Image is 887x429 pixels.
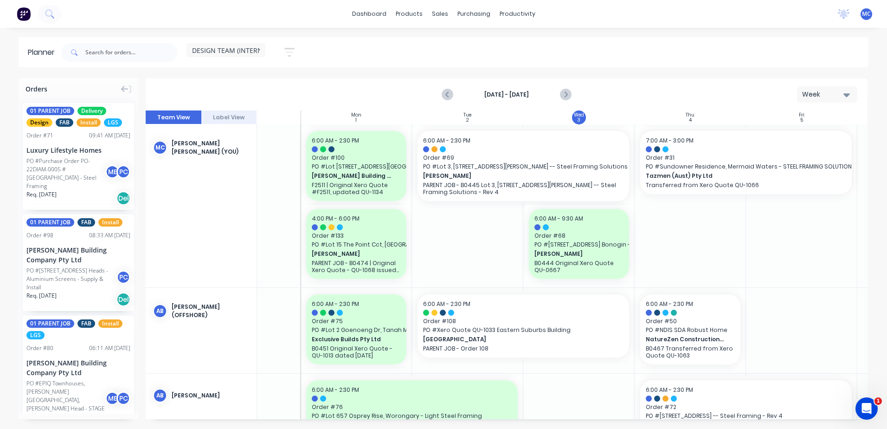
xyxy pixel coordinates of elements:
[26,266,119,292] div: PO #[STREET_ADDRESS] Heads - Aluminium Screens - Supply & Install
[423,172,604,180] span: [PERSON_NAME]
[312,154,401,162] span: Order # 100
[646,317,735,325] span: Order # 50
[646,386,693,394] span: 6:00 AM - 2:30 PM
[312,403,512,411] span: Order # 76
[855,397,878,420] iframe: Intercom live chat
[646,162,846,171] span: PO # Sundowner Residence, Mermaid Waters - STEEL FRAMING SOLUTIONS - Rev 3
[646,182,846,188] p: Transferred from Xero Quote QU-1066
[312,162,401,171] span: PO # Lot [STREET_ADDRESS][GEOGRAPHIC_DATA] - Structural Steel Supply
[423,326,623,334] span: PO # Xero Quote QU-1033 Eastern Suburbs Building
[172,303,249,319] div: [PERSON_NAME] (OFFSHORE)
[26,319,74,328] span: 01 PARENT JOB
[534,260,623,273] p: B0444 Original Xero Quote QU-0667
[423,154,623,162] span: Order # 69
[423,300,470,308] span: 6:00 AM - 2:30 PM
[312,300,359,308] span: 6:00 AM - 2:30 PM
[312,172,392,180] span: [PERSON_NAME] Building Company Pty Ltd
[312,386,359,394] span: 6:00 AM - 2:30 PM
[89,344,130,352] div: 06:11 AM [DATE]
[89,131,130,140] div: 09:41 AM [DATE]
[77,118,101,127] span: Install
[146,110,201,124] button: Team View
[689,118,692,123] div: 4
[534,240,623,249] span: PO # [STREET_ADDRESS] Bonogin - LGSF Walls - Rev 2
[574,112,584,118] div: Wed
[646,154,846,162] span: Order # 31
[153,389,167,403] div: AB
[351,112,361,118] div: Mon
[312,326,401,334] span: PO # Lot 2 Goenoeng Dr, Tanah Merah - Steel Framing
[460,91,553,99] strong: [DATE] - [DATE]
[423,335,604,344] span: [GEOGRAPHIC_DATA]
[26,107,74,115] span: 01 PARENT JOB
[646,412,846,420] span: PO # [STREET_ADDRESS] -- Steel Framing - Rev 4
[77,218,95,227] span: FAB
[77,107,106,115] span: Delivery
[423,182,623,195] p: PARENT JOB - B0445 Lot 3, [STREET_ADDRESS][PERSON_NAME] -- Steel Framing Solutions - Rev 4
[26,218,74,227] span: 01 PARENT JOB
[26,84,47,94] span: Orders
[312,214,360,222] span: 4:00 PM - 6:00 PM
[26,157,108,190] div: PO #Purchase Order PO-22DIAM-0005 #[GEOGRAPHIC_DATA] - Steel Framing
[17,7,31,21] img: Factory
[686,112,694,118] div: Thu
[312,136,359,144] span: 6:00 AM - 2:30 PM
[26,379,108,421] div: PO #EPIQ Townhouses, [PERSON_NAME][GEOGRAPHIC_DATA], [PERSON_NAME] Head - STAGE 1 (LW1) TH 6-11
[26,231,53,240] div: Order # 98
[466,118,469,123] div: 2
[534,214,583,222] span: 6:00 AM - 9:30 AM
[453,7,495,21] div: purchasing
[312,182,401,195] p: F2511 | Original Xero Quote #F2511, updated QU-1134
[799,112,804,118] div: Fri
[312,345,401,359] p: B0451 Original Xero Quote - QU-1013 dated [DATE]
[153,304,167,318] div: AB
[347,7,391,21] a: dashboard
[85,43,177,62] input: Search for orders...
[116,191,130,205] div: Del
[56,118,73,127] span: FAB
[423,317,623,325] span: Order # 108
[391,7,427,21] div: products
[172,139,249,156] div: [PERSON_NAME] [PERSON_NAME] (You)
[463,112,471,118] div: Tue
[153,141,167,155] div: MC
[423,136,470,144] span: 6:00 AM - 2:30 PM
[172,391,249,400] div: [PERSON_NAME]
[577,118,580,123] div: 3
[646,403,846,411] span: Order # 72
[312,260,401,273] p: PARENT JOB - B0474 | Original Xero Quote - QU-1068 issued [DATE]
[26,145,130,155] div: Luxury Lifestyle Homes
[800,118,803,123] div: 5
[797,86,857,103] button: Week
[427,7,453,21] div: sales
[646,345,735,359] p: B0467 Transferred from Xero Quote QU-1063
[105,391,119,405] div: ME
[201,110,257,124] button: Label View
[105,165,119,179] div: ME
[646,300,693,308] span: 6:00 AM - 2:30 PM
[495,7,540,21] div: productivity
[26,131,53,140] div: Order # 71
[534,250,615,258] span: [PERSON_NAME]
[646,335,726,344] span: NatureZen Constructions QLD Pty Ltd
[26,344,53,352] div: Order # 80
[874,397,882,405] span: 1
[28,47,59,58] div: Planner
[98,319,122,328] span: Install
[116,165,130,179] div: PC
[312,232,401,240] span: Order # 133
[89,231,130,240] div: 08:33 AM [DATE]
[26,331,45,339] span: LGS
[646,136,694,144] span: 7:00 AM - 3:00 PM
[26,118,52,127] span: Design
[423,162,623,171] span: PO # Lot 3, [STREET_ADDRESS][PERSON_NAME] -- Steel Framing Solutions - Rev 4
[26,245,130,265] div: [PERSON_NAME] Building Company Pty Ltd
[312,412,512,420] span: PO # Lot 657 Osprey Rise, Worongary - Light Steel Framing
[26,292,57,300] span: Req. [DATE]
[802,90,845,99] div: Week
[534,232,623,240] span: Order # 68
[423,345,623,352] p: PARENT JOB - Order 108
[312,317,401,325] span: Order # 75
[192,45,272,55] span: DESIGN TEAM (INTERNAL)
[312,250,392,258] span: [PERSON_NAME]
